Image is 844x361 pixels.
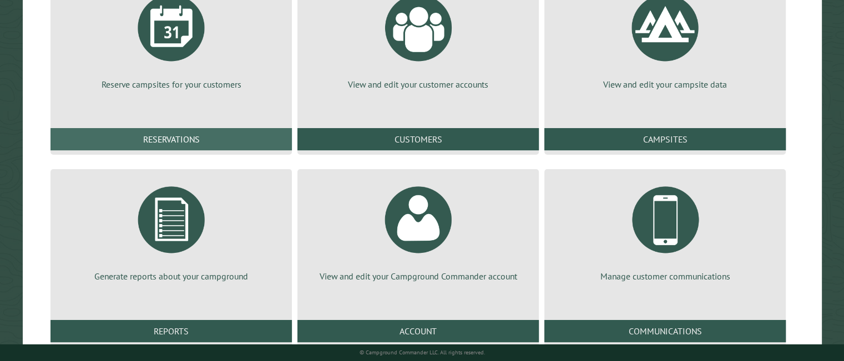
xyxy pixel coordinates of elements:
p: View and edit your Campground Commander account [311,270,525,282]
a: Communications [544,320,786,342]
a: Account [297,320,539,342]
a: View and edit your Campground Commander account [311,178,525,282]
a: Reports [50,320,292,342]
a: Reservations [50,128,292,150]
p: Generate reports about your campground [64,270,279,282]
small: © Campground Commander LLC. All rights reserved. [360,349,485,356]
a: Campsites [544,128,786,150]
p: View and edit your campsite data [558,78,772,90]
a: Customers [297,128,539,150]
a: Generate reports about your campground [64,178,279,282]
p: Reserve campsites for your customers [64,78,279,90]
p: Manage customer communications [558,270,772,282]
a: Manage customer communications [558,178,772,282]
p: View and edit your customer accounts [311,78,525,90]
